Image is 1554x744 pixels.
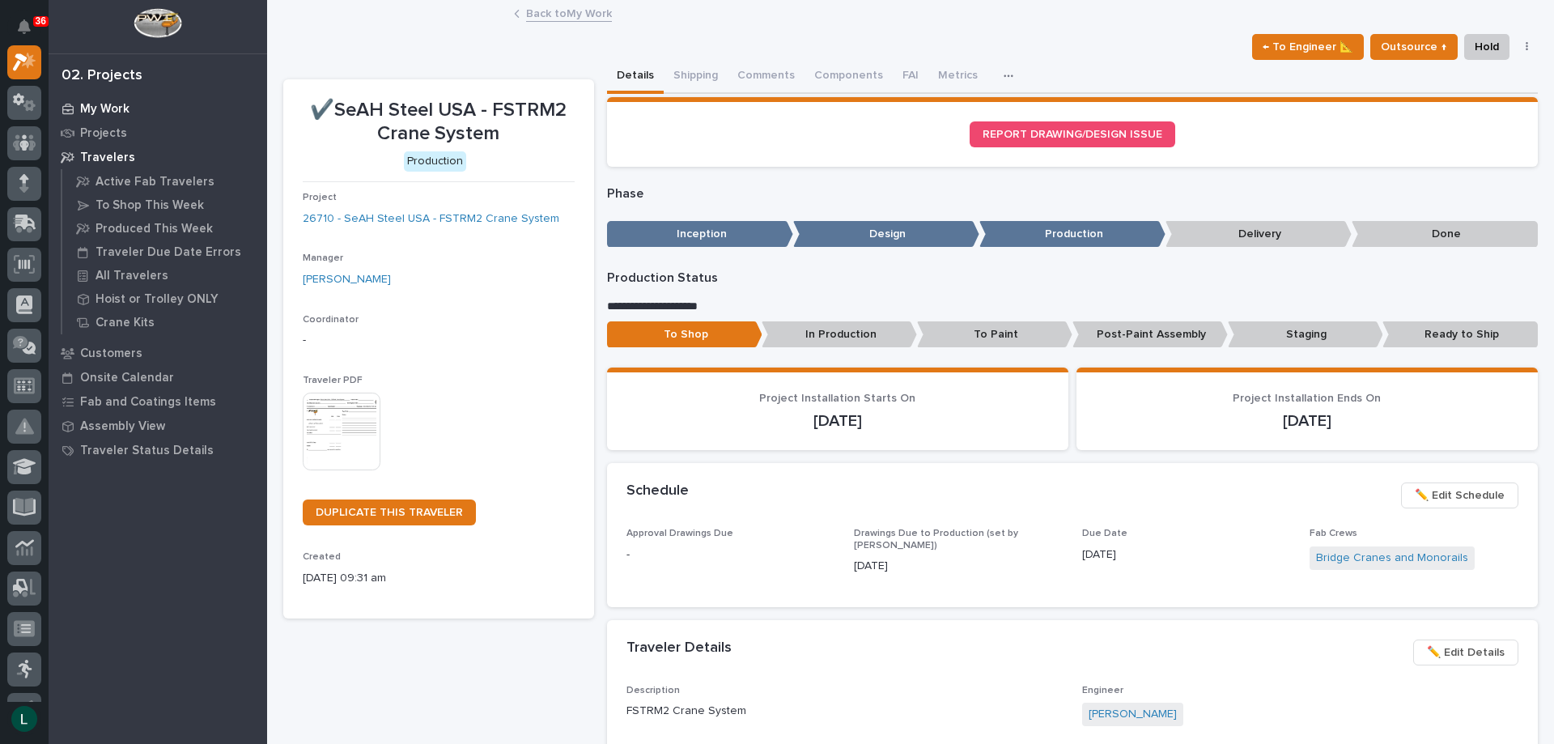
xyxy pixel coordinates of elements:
[303,500,476,525] a: DUPLICATE THIS TRAVELER
[762,321,917,348] p: In Production
[96,175,214,189] p: Active Fab Travelers
[607,186,1539,202] p: Phase
[96,292,219,307] p: Hoist or Trolley ONLY
[1233,393,1381,404] span: Project Installation Ends On
[303,271,391,288] a: [PERSON_NAME]
[80,126,127,141] p: Projects
[96,222,213,236] p: Produced This Week
[303,376,363,385] span: Traveler PDF
[1089,706,1177,723] a: [PERSON_NAME]
[96,316,155,330] p: Crane Kits
[854,558,1063,575] p: [DATE]
[759,393,915,404] span: Project Installation Starts On
[626,483,689,500] h2: Schedule
[49,365,267,389] a: Onsite Calendar
[1382,321,1538,348] p: Ready to Ship
[1381,37,1447,57] span: Outsource ↑
[805,60,893,94] button: Components
[626,686,680,695] span: Description
[626,529,733,538] span: Approval Drawings Due
[49,414,267,438] a: Assembly View
[1228,321,1383,348] p: Staging
[1316,550,1468,567] a: Bridge Cranes and Monorails
[1082,686,1123,695] span: Engineer
[917,321,1072,348] p: To Paint
[626,411,1049,431] p: [DATE]
[303,552,341,562] span: Created
[607,270,1539,286] p: Production Status
[49,96,267,121] a: My Work
[7,702,41,736] button: users-avatar
[36,15,46,27] p: 36
[316,507,463,518] span: DUPLICATE THIS TRAVELER
[303,253,343,263] span: Manager
[62,170,267,193] a: Active Fab Travelers
[626,546,835,563] p: -
[1415,486,1505,505] span: ✏️ Edit Schedule
[96,269,168,283] p: All Travelers
[1352,221,1538,248] p: Done
[607,60,664,94] button: Details
[928,60,987,94] button: Metrics
[1072,321,1228,348] p: Post-Paint Assembly
[854,529,1018,550] span: Drawings Due to Production (set by [PERSON_NAME])
[303,210,559,227] a: 26710 - SeAH Steel USA - FSTRM2 Crane System
[62,287,267,310] a: Hoist or Trolley ONLY
[49,121,267,145] a: Projects
[1252,34,1364,60] button: ← To Engineer 📐
[62,193,267,216] a: To Shop This Week
[80,419,165,434] p: Assembly View
[80,151,135,165] p: Travelers
[20,19,41,45] div: Notifications36
[664,60,728,94] button: Shipping
[96,198,204,213] p: To Shop This Week
[303,332,575,349] p: -
[62,240,267,263] a: Traveler Due Date Errors
[1464,34,1509,60] button: Hold
[728,60,805,94] button: Comments
[1082,546,1291,563] p: [DATE]
[80,371,174,385] p: Onsite Calendar
[1401,483,1518,508] button: ✏️ Edit Schedule
[62,67,142,85] div: 02. Projects
[626,703,1063,720] p: FSTRM2 Crane System
[1310,529,1357,538] span: Fab Crews
[607,221,793,248] p: Inception
[303,99,575,146] p: ✔️SeAH Steel USA - FSTRM2 Crane System
[49,341,267,365] a: Customers
[80,346,142,361] p: Customers
[62,264,267,287] a: All Travelers
[303,193,337,202] span: Project
[983,129,1162,140] span: REPORT DRAWING/DESIGN ISSUE
[1082,529,1127,538] span: Due Date
[49,389,267,414] a: Fab and Coatings Items
[1096,411,1518,431] p: [DATE]
[626,640,732,657] h2: Traveler Details
[80,395,216,410] p: Fab and Coatings Items
[607,321,762,348] p: To Shop
[1427,643,1505,662] span: ✏️ Edit Details
[49,438,267,462] a: Traveler Status Details
[1413,640,1518,665] button: ✏️ Edit Details
[80,102,129,117] p: My Work
[1165,221,1352,248] p: Delivery
[96,245,241,260] p: Traveler Due Date Errors
[1263,37,1353,57] span: ← To Engineer 📐
[62,217,267,240] a: Produced This Week
[526,3,612,22] a: Back toMy Work
[303,570,575,587] p: [DATE] 09:31 am
[793,221,979,248] p: Design
[7,10,41,44] button: Notifications
[970,121,1175,147] a: REPORT DRAWING/DESIGN ISSUE
[1370,34,1458,60] button: Outsource ↑
[1475,37,1499,57] span: Hold
[49,145,267,169] a: Travelers
[134,8,181,38] img: Workspace Logo
[404,151,466,172] div: Production
[62,311,267,334] a: Crane Kits
[893,60,928,94] button: FAI
[80,444,214,458] p: Traveler Status Details
[303,315,359,325] span: Coordinator
[979,221,1165,248] p: Production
